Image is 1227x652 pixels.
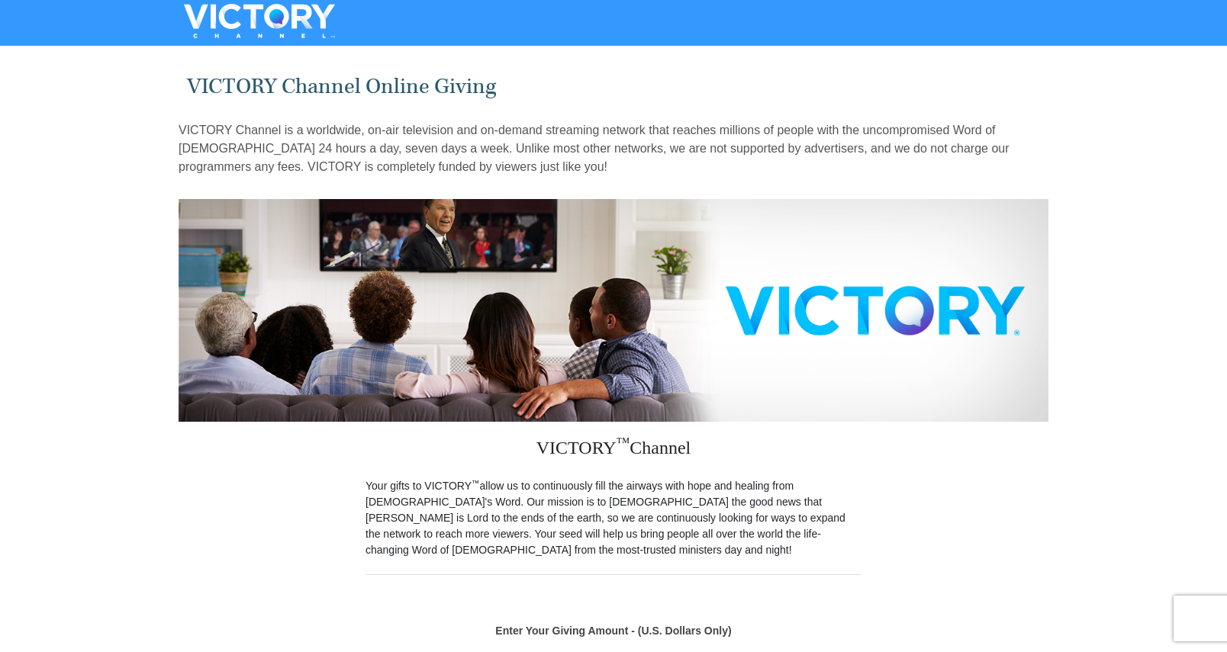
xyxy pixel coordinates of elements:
h1: VICTORY Channel Online Giving [187,74,1041,99]
p: Your gifts to VICTORY allow us to continuously fill the airways with hope and healing from [DEMOG... [366,478,861,558]
strong: Enter Your Giving Amount - (U.S. Dollars Only) [495,625,731,637]
img: VICTORYTHON - VICTORY Channel [164,4,355,38]
p: VICTORY Channel is a worldwide, on-air television and on-demand streaming network that reaches mi... [179,121,1048,176]
sup: ™ [472,478,480,487]
h3: VICTORY Channel [366,422,861,478]
sup: ™ [617,435,630,450]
